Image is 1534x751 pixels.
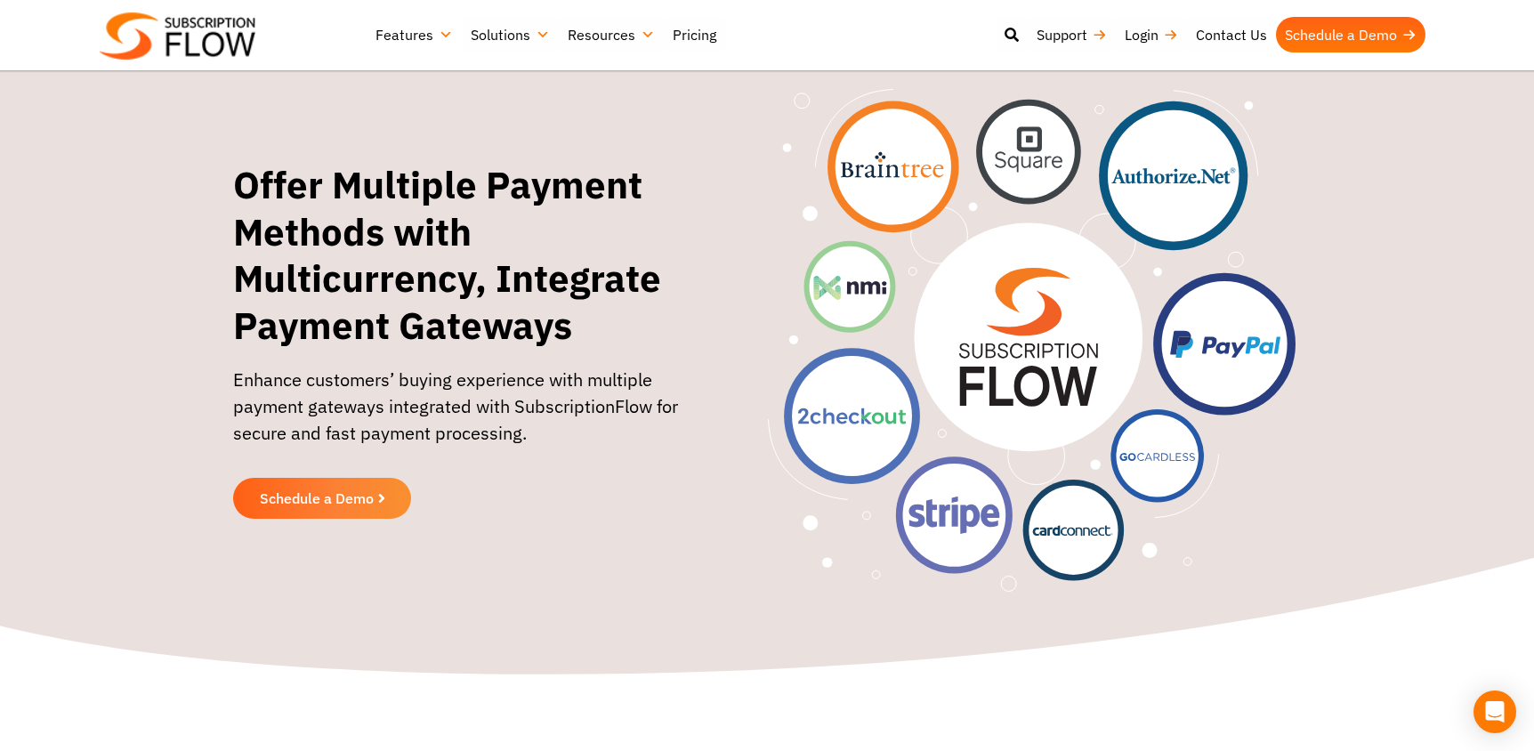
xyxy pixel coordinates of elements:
[462,17,559,52] a: Solutions
[233,478,411,519] a: Schedule a Demo
[367,17,462,52] a: Features
[1028,17,1116,52] a: Support
[1276,17,1425,52] a: Schedule a Demo
[260,491,374,505] span: Schedule a Demo
[233,367,718,464] p: Enhance customers’ buying experience with multiple payment gateways integrated with SubscriptionF...
[100,12,255,60] img: Subscriptionflow
[664,17,725,52] a: Pricing
[1187,17,1276,52] a: Contact Us
[1116,17,1187,52] a: Login
[1473,690,1516,733] div: Open Intercom Messenger
[768,89,1296,592] img: Offer Multiple Payment Methods with Multicurrency, Integrate Payment Gateways
[233,162,718,349] h1: Offer Multiple Payment Methods with Multicurrency, Integrate Payment Gateways
[559,17,664,52] a: Resources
